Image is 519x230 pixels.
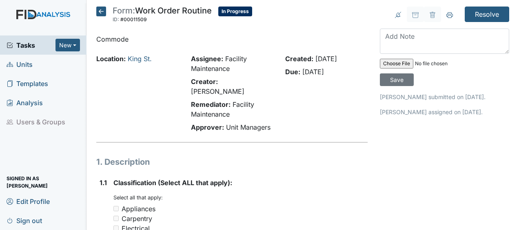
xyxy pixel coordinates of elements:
span: [DATE] [302,68,324,76]
span: Templates [7,77,48,90]
p: [PERSON_NAME] submitted on [DATE]. [380,93,509,101]
span: Unit Managers [226,123,271,131]
strong: Remediator: [191,100,231,108]
span: Signed in as [PERSON_NAME] [7,176,80,188]
strong: Due: [285,68,300,76]
span: ID: [113,16,119,22]
a: King St. [128,55,152,63]
small: Select all that apply: [113,195,163,201]
strong: Approver: [191,123,224,131]
input: Appliances [113,206,119,211]
p: [PERSON_NAME] assigned on [DATE]. [380,108,509,116]
a: Tasks [7,40,55,50]
strong: Creator: [191,77,218,86]
span: Form: [113,6,135,15]
div: Appliances [122,204,155,214]
label: 1.1 [100,178,107,188]
strong: Location: [96,55,126,63]
h1: 1. Description [96,156,368,168]
div: Carpentry [122,214,152,223]
div: Work Order Routine [113,7,212,24]
p: Commode [96,34,368,44]
span: Edit Profile [7,195,50,208]
span: #00011509 [120,16,147,22]
strong: Created: [285,55,313,63]
span: Sign out [7,214,42,227]
span: Classification (Select ALL that apply): [113,179,232,187]
span: [PERSON_NAME] [191,87,244,95]
strong: Assignee: [191,55,223,63]
input: Resolve [465,7,509,22]
input: Save [380,73,414,86]
span: In Progress [218,7,252,16]
input: Carpentry [113,216,119,221]
button: New [55,39,80,51]
span: Units [7,58,33,71]
span: [DATE] [315,55,337,63]
span: Analysis [7,96,43,109]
